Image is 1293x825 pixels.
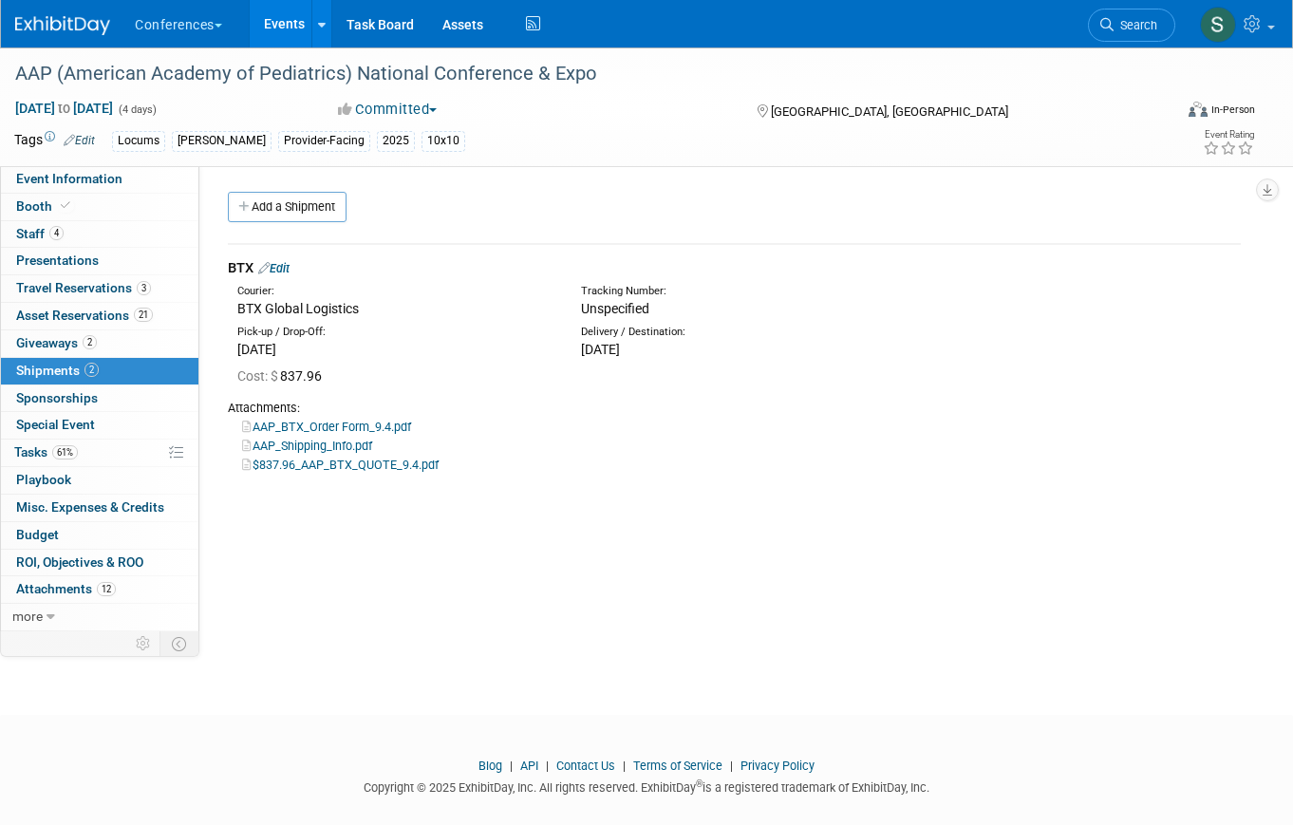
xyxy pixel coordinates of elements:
span: Travel Reservations [16,280,151,295]
a: Privacy Policy [740,759,815,773]
a: API [520,759,538,773]
span: [GEOGRAPHIC_DATA], [GEOGRAPHIC_DATA] [771,104,1008,119]
img: Format-Inperson.png [1189,102,1208,117]
span: Giveaways [16,335,97,350]
span: Playbook [16,472,71,487]
span: 3 [137,281,151,295]
a: Playbook [1,467,198,494]
span: 21 [134,308,153,322]
span: ROI, Objectives & ROO [16,554,143,570]
a: Sponsorships [1,385,198,412]
div: 2025 [377,131,415,151]
a: Asset Reservations21 [1,303,198,329]
a: Giveaways2 [1,330,198,357]
div: Event Rating [1203,130,1254,140]
a: Shipments2 [1,358,198,384]
a: Contact Us [556,759,615,773]
span: to [55,101,73,116]
span: | [725,759,738,773]
span: Booth [16,198,74,214]
a: Misc. Expenses & Credits [1,495,198,521]
span: Attachments [16,581,116,596]
div: Delivery / Destination: [581,325,896,340]
a: Travel Reservations3 [1,275,198,302]
a: Presentations [1,248,198,274]
div: BTX [228,258,1241,278]
span: 12 [97,582,116,596]
span: Staff [16,226,64,241]
a: Staff4 [1,221,198,248]
a: Booth [1,194,198,220]
div: AAP (American Academy of Pediatrics) National Conference & Expo [9,57,1150,91]
span: Cost: $ [237,368,280,384]
div: Provider-Facing [278,131,370,151]
span: more [12,609,43,624]
span: Presentations [16,253,99,268]
span: [DATE] [DATE] [14,100,114,117]
a: Blog [478,759,502,773]
span: 61% [52,445,78,459]
a: Attachments12 [1,576,198,603]
div: [DATE] [581,340,896,359]
div: Locums [112,131,165,151]
div: In-Person [1210,103,1255,117]
div: 10x10 [422,131,465,151]
sup: ® [696,778,703,789]
a: more [1,604,198,630]
a: Event Information [1,166,198,193]
td: Toggle Event Tabs [160,631,199,656]
a: Add a Shipment [228,192,347,222]
span: Misc. Expenses & Credits [16,499,164,515]
span: Special Event [16,417,95,432]
a: AAP_Shipping_Info.pdf [242,439,372,453]
a: Edit [258,261,290,275]
a: Tasks61% [1,440,198,466]
span: Asset Reservations [16,308,153,323]
span: (4 days) [117,103,157,116]
div: Attachments: [228,400,1241,417]
img: ExhibitDay [15,16,110,35]
span: | [541,759,553,773]
span: Event Information [16,171,122,186]
span: 2 [83,335,97,349]
a: Terms of Service [633,759,722,773]
span: 2 [84,363,99,377]
span: Sponsorships [16,390,98,405]
span: 837.96 [237,368,329,384]
a: AAP_BTX_Order Form_9.4.pdf [242,420,411,434]
a: ROI, Objectives & ROO [1,550,198,576]
div: Courier: [237,284,553,299]
a: Special Event [1,412,198,439]
td: Tags [14,130,95,152]
span: Shipments [16,363,99,378]
div: [PERSON_NAME] [172,131,272,151]
i: Booth reservation complete [61,200,70,211]
span: Tasks [14,444,78,459]
a: Edit [64,134,95,147]
a: $837.96_AAP_BTX_QUOTE_9.4.pdf [242,458,439,472]
div: Tracking Number: [581,284,983,299]
span: 4 [49,226,64,240]
div: BTX Global Logistics [237,299,553,318]
div: Pick-up / Drop-Off: [237,325,553,340]
span: Budget [16,527,59,542]
img: Sophie Buffo [1200,7,1236,43]
span: | [505,759,517,773]
span: Search [1114,18,1157,32]
a: Search [1088,9,1175,42]
td: Personalize Event Tab Strip [127,631,160,656]
span: Unspecified [581,301,649,316]
a: Budget [1,522,198,549]
div: [DATE] [237,340,553,359]
span: | [618,759,630,773]
div: Event Format [1072,99,1255,127]
button: Committed [331,100,444,120]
